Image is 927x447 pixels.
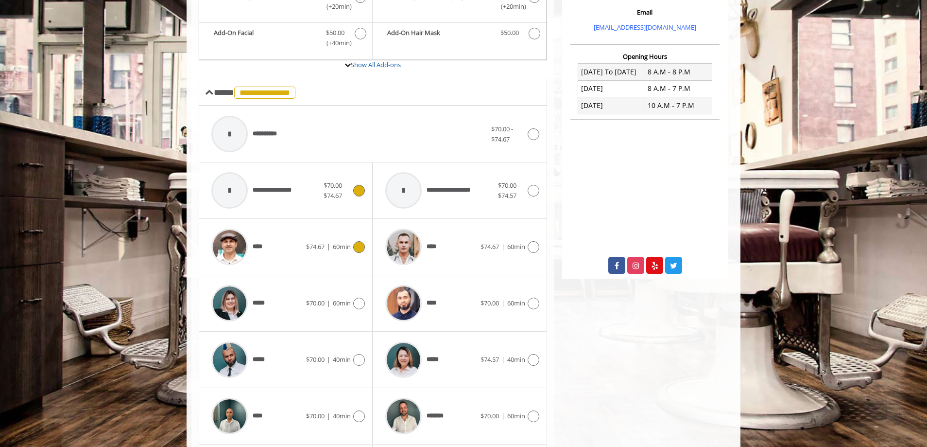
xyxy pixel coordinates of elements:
h3: Email [573,9,717,16]
span: $70.00 - $74.67 [324,181,345,200]
span: $74.57 [481,355,499,364]
label: Add-On Facial [204,28,367,51]
span: $70.00 [306,411,325,420]
span: $70.00 [481,411,499,420]
span: $74.67 [481,242,499,251]
h3: Opening Hours [570,53,720,60]
span: 60min [507,242,525,251]
span: 40min [507,355,525,364]
td: 8 A.M - 7 P.M [645,80,712,97]
label: Add-On Hair Mask [378,28,541,42]
span: 60min [507,299,525,307]
span: (+20min ) [321,1,350,12]
span: 40min [333,411,351,420]
span: 60min [333,299,351,307]
span: $74.67 [306,242,325,251]
span: | [327,411,330,420]
span: $70.00 - $74.67 [491,125,513,143]
b: Add-On Hair Mask [387,28,490,39]
td: 10 A.M - 7 P.M [645,97,712,114]
span: $70.00 - $74.57 [498,181,520,200]
span: 60min [507,411,525,420]
span: 60min [333,242,351,251]
span: $70.00 [306,299,325,307]
span: | [327,242,330,251]
a: [EMAIL_ADDRESS][DOMAIN_NAME] [594,23,696,32]
b: Add-On Facial [214,28,316,48]
span: (+40min ) [321,38,350,48]
span: | [501,299,505,307]
span: $70.00 [481,299,499,307]
span: | [327,355,330,364]
a: Show All Add-ons [351,60,401,69]
span: | [327,299,330,307]
span: (+20min ) [495,1,524,12]
td: [DATE] [578,80,645,97]
span: | [501,411,505,420]
span: 40min [333,355,351,364]
span: $50.00 [326,28,344,38]
span: | [501,355,505,364]
span: | [501,242,505,251]
span: $50.00 [500,28,519,38]
td: [DATE] To [DATE] [578,64,645,80]
td: [DATE] [578,97,645,114]
td: 8 A.M - 8 P.M [645,64,712,80]
span: $70.00 [306,355,325,364]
